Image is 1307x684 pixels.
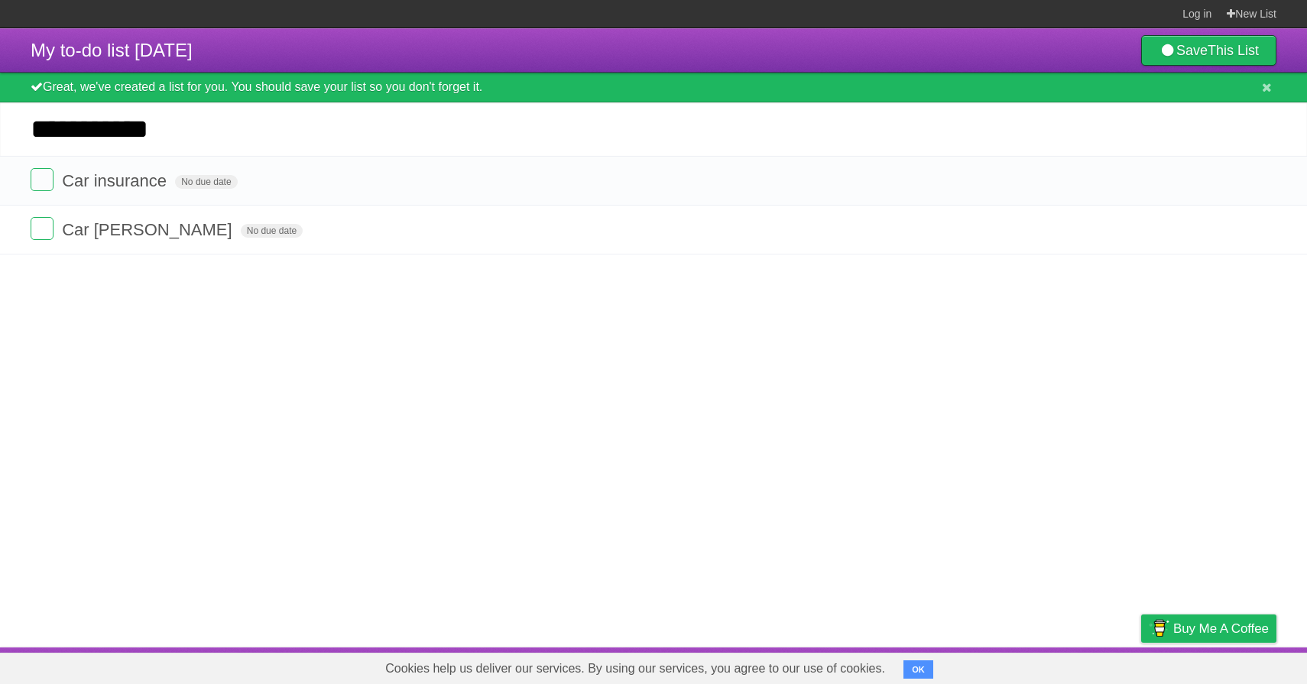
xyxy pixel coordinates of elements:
[988,651,1050,680] a: Developers
[903,660,933,679] button: OK
[1141,35,1276,66] a: SaveThis List
[175,175,237,189] span: No due date
[62,171,170,190] span: Car insurance
[241,224,303,238] span: No due date
[370,653,900,684] span: Cookies help us deliver our services. By using our services, you agree to our use of cookies.
[31,168,54,191] label: Done
[31,40,193,60] span: My to-do list [DATE]
[31,217,54,240] label: Done
[1121,651,1161,680] a: Privacy
[938,651,970,680] a: About
[62,220,236,239] span: Car [PERSON_NAME]
[1173,615,1269,642] span: Buy me a coffee
[1180,651,1276,680] a: Suggest a feature
[1141,614,1276,643] a: Buy me a coffee
[1069,651,1103,680] a: Terms
[1208,43,1259,58] b: This List
[1149,615,1169,641] img: Buy me a coffee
